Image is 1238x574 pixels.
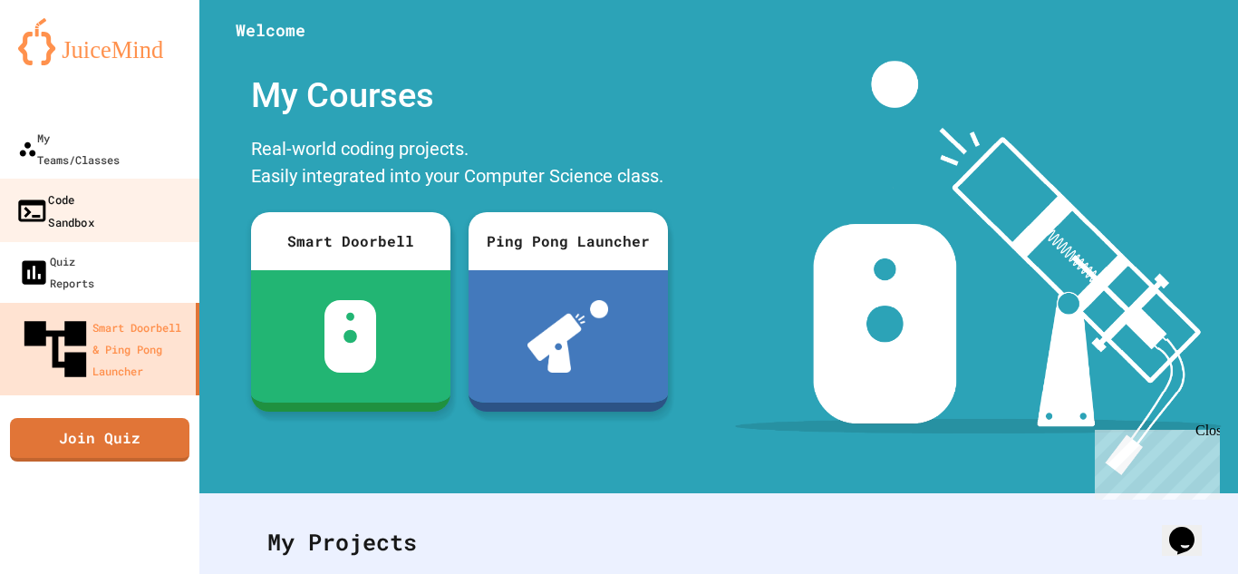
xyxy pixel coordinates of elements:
iframe: chat widget [1162,501,1220,556]
iframe: chat widget [1088,423,1220,500]
a: Join Quiz [10,418,189,462]
div: Code Sandbox [15,188,94,232]
img: sdb-white.svg [324,300,376,373]
div: Ping Pong Launcher [469,212,668,270]
div: Smart Doorbell [251,212,450,270]
img: logo-orange.svg [18,18,181,65]
div: My Courses [242,61,677,131]
div: Quiz Reports [18,250,94,294]
div: Chat with us now!Close [7,7,125,115]
div: Real-world coding projects. Easily integrated into your Computer Science class. [242,131,677,199]
img: ppl-with-ball.png [527,300,608,373]
div: My Teams/Classes [18,127,120,170]
img: banner-image-my-projects.png [735,61,1221,475]
div: Smart Doorbell & Ping Pong Launcher [18,312,189,386]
